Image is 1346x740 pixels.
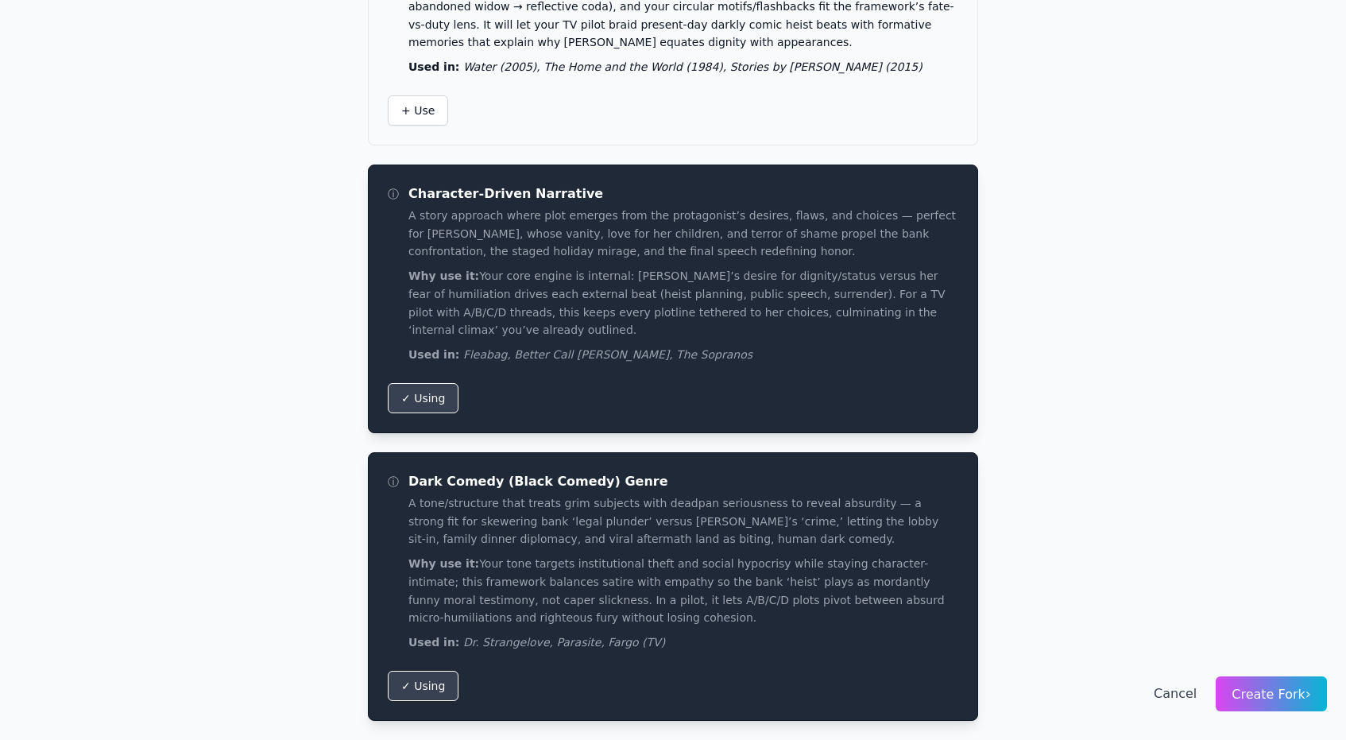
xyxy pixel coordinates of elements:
[401,390,445,406] span: ✓ Using
[408,60,459,73] strong: Used in:
[388,383,458,413] button: ✓ Using
[408,494,958,548] p: A tone/structure that treats grim subjects with deadpan seriousness to reveal absurdity — a stron...
[463,348,752,361] i: Fleabag, Better Call [PERSON_NAME], The Sopranos
[408,557,479,570] strong: Why use it:
[388,671,458,701] button: ✓ Using
[388,184,399,200] span: ⓘ
[388,95,448,126] button: + Use
[1216,676,1327,711] button: Create Fork›
[408,269,479,282] strong: Why use it:
[401,678,445,694] span: ✓ Using
[408,472,958,491] h3: Dark Comedy (Black Comedy) Genre
[401,103,435,118] span: + Use
[408,348,459,361] strong: Used in:
[408,636,459,649] strong: Used in:
[1232,687,1311,702] span: Create Fork
[408,184,958,203] h3: Character-Driven Narrative
[463,60,922,73] i: Water (2005), The Home and the World (1984), Stories by [PERSON_NAME] (2015)
[388,472,399,488] span: ⓘ
[1154,684,1197,703] button: Cancel
[408,207,958,261] p: A story approach where plot emerges from the protagonist’s desires, flaws, and choices — perfect ...
[463,636,665,649] i: Dr. Strangelove, Parasite, Fargo (TV)
[408,267,958,339] p: Your core engine is internal: [PERSON_NAME]’s desire for dignity/status versus her fear of humili...
[1305,685,1311,702] span: ›
[408,555,958,627] p: Your tone targets institutional theft and social hypocrisy while staying character-intimate; this...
